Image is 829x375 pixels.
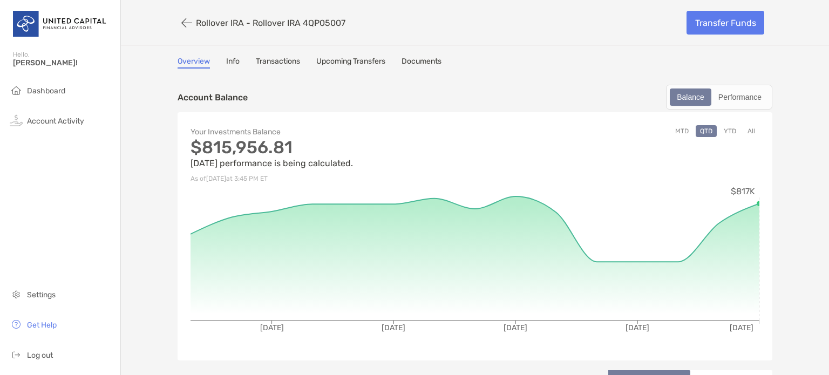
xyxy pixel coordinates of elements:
[743,125,759,137] button: All
[196,18,345,28] p: Rollover IRA - Rollover IRA 4QP05007
[696,125,717,137] button: QTD
[10,114,23,127] img: activity icon
[10,288,23,301] img: settings icon
[27,117,84,126] span: Account Activity
[27,321,57,330] span: Get Help
[178,91,248,104] p: Account Balance
[402,57,441,69] a: Documents
[191,125,475,139] p: Your Investments Balance
[191,172,475,186] p: As of [DATE] at 3:45 PM ET
[191,156,475,170] p: [DATE] performance is being calculated.
[671,125,693,137] button: MTD
[27,351,53,360] span: Log out
[712,90,767,105] div: Performance
[178,57,210,69] a: Overview
[10,84,23,97] img: household icon
[316,57,385,69] a: Upcoming Transfers
[226,57,240,69] a: Info
[10,348,23,361] img: logout icon
[256,57,300,69] a: Transactions
[719,125,740,137] button: YTD
[382,323,405,332] tspan: [DATE]
[10,318,23,331] img: get-help icon
[671,90,710,105] div: Balance
[666,85,772,110] div: segmented control
[13,4,107,43] img: United Capital Logo
[504,323,527,332] tspan: [DATE]
[687,11,764,35] a: Transfer Funds
[626,323,649,332] tspan: [DATE]
[731,186,755,196] tspan: $817K
[260,323,284,332] tspan: [DATE]
[730,323,753,332] tspan: [DATE]
[27,290,56,299] span: Settings
[27,86,65,96] span: Dashboard
[191,141,475,154] p: $815,956.81
[13,58,114,67] span: [PERSON_NAME]!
